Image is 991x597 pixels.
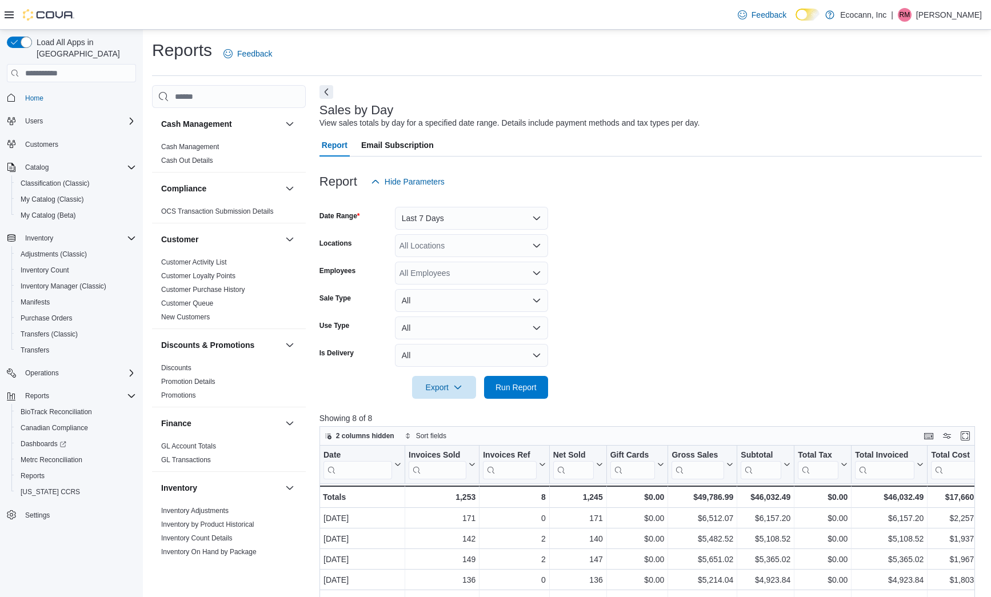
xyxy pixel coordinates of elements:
a: Settings [21,508,54,522]
label: Employees [319,266,355,275]
a: Metrc Reconciliation [16,453,87,467]
div: 1,253 [409,490,475,504]
nav: Complex example [7,85,136,553]
a: Classification (Classic) [16,177,94,190]
a: Inventory On Hand by Package [161,548,257,556]
a: Cash Out Details [161,157,213,165]
div: Invoices Sold [409,450,466,479]
label: Is Delivery [319,348,354,358]
input: Dark Mode [796,9,820,21]
a: My Catalog (Beta) [16,209,81,222]
div: $2,257.86 [931,511,985,525]
div: 149 [409,552,475,566]
div: Customer [152,255,306,328]
button: Keyboard shortcuts [922,429,936,443]
div: $5,365.02 [855,552,924,566]
img: Cova [23,9,74,21]
a: Reports [16,469,49,483]
div: Gross Sales [672,450,724,461]
label: Locations [319,239,352,248]
span: My Catalog (Classic) [21,195,84,204]
span: Purchase Orders [16,311,136,325]
button: Enter fullscreen [958,429,972,443]
h3: Inventory [161,482,197,494]
a: Feedback [219,42,277,65]
button: Inventory [2,230,141,246]
button: Reports [21,389,54,403]
div: 2 [483,552,545,566]
div: Gift Cards [610,450,655,461]
a: Cash Management [161,143,219,151]
a: Inventory by Product Historical [161,520,254,528]
button: Last 7 Days [395,207,548,230]
a: Discounts [161,364,191,372]
a: Customers [21,138,63,151]
span: Inventory Count [16,263,136,277]
button: Total Cost [931,450,985,479]
h3: Discounts & Promotions [161,339,254,351]
button: Open list of options [532,269,541,278]
a: Manifests [16,295,54,309]
button: Operations [2,365,141,381]
button: Total Invoiced [855,450,924,479]
div: Total Invoiced [855,450,914,479]
span: BioTrack Reconciliation [21,407,92,416]
div: [DATE] [323,511,401,525]
label: Use Type [319,321,349,330]
div: $0.00 [610,573,665,587]
button: Purchase Orders [11,310,141,326]
span: Washington CCRS [16,485,136,499]
h3: Cash Management [161,118,232,130]
label: Date Range [319,211,360,221]
div: Total Cost [931,450,976,479]
span: BioTrack Reconciliation [16,405,136,419]
span: Run Report [495,382,537,393]
a: Transfers [16,343,54,357]
span: Operations [25,368,59,378]
a: Adjustments (Classic) [16,247,91,261]
span: RM [900,8,910,22]
span: Transfers (Classic) [21,330,78,339]
span: Transfers [16,343,136,357]
button: Sort fields [400,429,451,443]
div: 8 [483,490,545,504]
span: My Catalog (Classic) [16,193,136,206]
button: Catalog [2,159,141,175]
span: Home [25,94,43,103]
span: Manifests [21,298,50,307]
span: Catalog [25,163,49,172]
span: Manifests [16,295,136,309]
span: Load All Apps in [GEOGRAPHIC_DATA] [32,37,136,59]
p: Ecocann, Inc [840,8,886,22]
button: Discounts & Promotions [161,339,281,351]
span: Purchase Orders [21,314,73,323]
div: [DATE] [323,552,401,566]
button: My Catalog (Beta) [11,207,141,223]
button: Run Report [484,376,548,399]
a: Promotion Details [161,378,215,386]
div: Total Invoiced [855,450,914,461]
a: Dashboards [11,436,141,452]
button: Canadian Compliance [11,420,141,436]
div: Gift Card Sales [610,450,655,479]
div: Cash Management [152,140,306,172]
div: 1,245 [553,490,602,504]
button: Customer [283,233,297,246]
a: Inventory Count [16,263,74,277]
div: Date [323,450,392,461]
div: 136 [409,573,475,587]
div: $46,032.49 [855,490,924,504]
div: $0.00 [610,511,665,525]
div: $0.00 [610,490,664,504]
div: 142 [409,532,475,546]
button: Net Sold [553,450,602,479]
div: $1,803.99 [931,573,985,587]
div: 140 [553,532,603,546]
span: Email Subscription [361,134,434,157]
div: $6,157.20 [741,511,790,525]
button: Gift Cards [610,450,664,479]
span: Canadian Compliance [21,423,88,432]
button: Display options [940,429,954,443]
span: Settings [25,511,50,520]
div: $5,108.52 [741,532,790,546]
